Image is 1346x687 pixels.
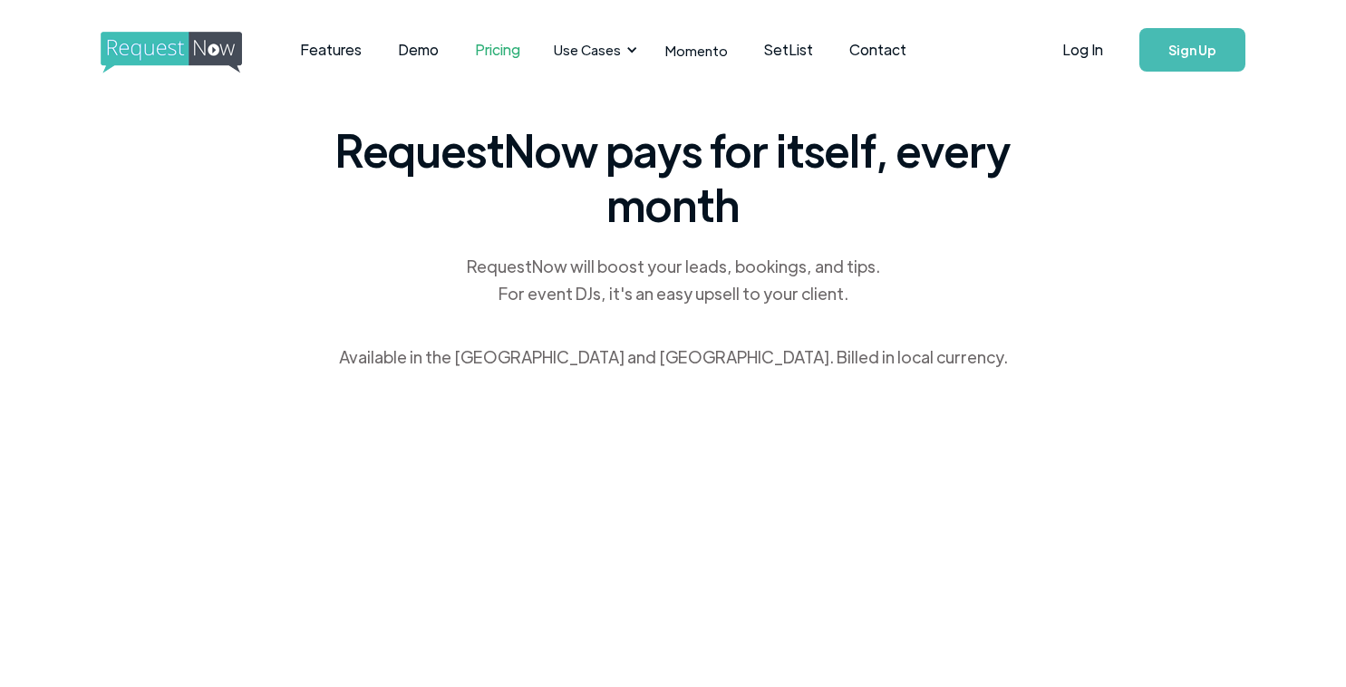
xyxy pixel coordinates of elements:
a: Log In [1044,18,1121,82]
a: SetList [746,22,831,78]
img: requestnow logo [101,32,276,73]
div: Available in the [GEOGRAPHIC_DATA] and [GEOGRAPHIC_DATA]. Billed in local currency. [339,343,1008,371]
div: Use Cases [554,40,621,60]
div: RequestNow will boost your leads, bookings, and tips. For event DJs, it's an easy upsell to your ... [465,253,882,307]
a: Pricing [457,22,538,78]
span: RequestNow pays for itself, every month [329,122,1018,231]
a: Sign Up [1139,28,1245,72]
a: Demo [380,22,457,78]
a: home [101,32,237,68]
div: Use Cases [543,22,643,78]
a: Contact [831,22,925,78]
a: Features [282,22,380,78]
a: Momento [647,24,746,77]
